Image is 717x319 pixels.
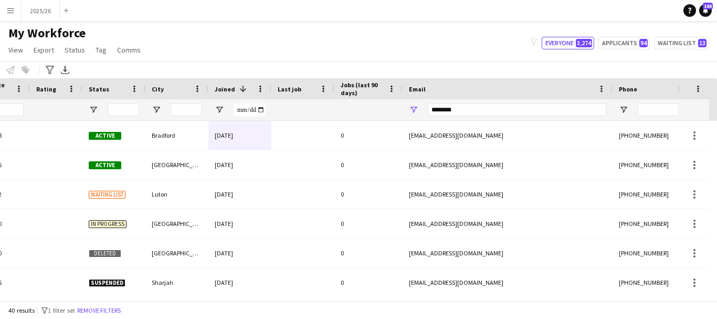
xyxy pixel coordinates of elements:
[4,43,27,57] a: View
[171,104,202,116] input: City Filter Input
[113,43,145,57] a: Comms
[403,121,613,150] div: [EMAIL_ADDRESS][DOMAIN_NAME]
[89,85,109,93] span: Status
[145,121,208,150] div: Bradford
[654,37,709,49] button: Waiting list13
[542,37,594,49] button: Everyone3,274
[334,121,403,150] div: 0
[278,85,301,93] span: Last job
[8,25,86,41] span: My Workforce
[334,209,403,238] div: 0
[75,305,123,316] button: Remove filters
[145,268,208,297] div: Sharjah
[619,105,628,115] button: Open Filter Menu
[34,45,54,55] span: Export
[428,104,606,116] input: Email Filter Input
[409,105,418,115] button: Open Filter Menu
[334,268,403,297] div: 0
[639,39,648,47] span: 94
[334,180,403,209] div: 0
[403,209,613,238] div: [EMAIL_ADDRESS][DOMAIN_NAME]
[89,161,121,169] span: Active
[89,220,126,228] span: In progress
[29,43,58,57] a: Export
[145,239,208,267] div: [GEOGRAPHIC_DATA]
[48,306,75,314] span: 1 filter set
[409,85,426,93] span: Email
[208,150,271,179] div: [DATE]
[598,37,650,49] button: Applicants94
[334,150,403,179] div: 0
[44,64,56,76] app-action-btn: Advanced filters
[403,239,613,267] div: [EMAIL_ADDRESS][DOMAIN_NAME]
[22,1,60,21] button: 2025/26
[152,85,164,93] span: City
[65,45,85,55] span: Status
[403,268,613,297] div: [EMAIL_ADDRESS][DOMAIN_NAME]
[334,239,403,267] div: 0
[215,85,235,93] span: Joined
[108,104,139,116] input: Status Filter Input
[89,105,98,115] button: Open Filter Menu
[341,81,384,97] span: Jobs (last 90 days)
[208,209,271,238] div: [DATE]
[89,279,125,287] span: Suspended
[152,105,161,115] button: Open Filter Menu
[36,85,56,93] span: Rating
[703,3,713,9] span: 165
[234,104,265,116] input: Joined Filter Input
[403,150,613,179] div: [EMAIL_ADDRESS][DOMAIN_NAME]
[117,45,141,55] span: Comms
[145,180,208,209] div: Luton
[96,45,107,55] span: Tag
[208,268,271,297] div: [DATE]
[59,64,71,76] app-action-btn: Export XLSX
[89,250,121,258] span: Deleted
[208,239,271,267] div: [DATE]
[208,180,271,209] div: [DATE]
[208,121,271,150] div: [DATE]
[619,85,637,93] span: Phone
[215,105,224,115] button: Open Filter Menu
[8,45,23,55] span: View
[403,180,613,209] div: [EMAIL_ADDRESS][DOMAIN_NAME]
[89,132,121,140] span: Active
[91,43,111,57] a: Tag
[145,209,208,238] div: [GEOGRAPHIC_DATA]
[145,150,208,179] div: [GEOGRAPHIC_DATA]
[60,43,89,57] a: Status
[89,191,125,199] span: Waiting list
[699,4,712,17] a: 165
[576,39,592,47] span: 3,274
[698,39,707,47] span: 13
